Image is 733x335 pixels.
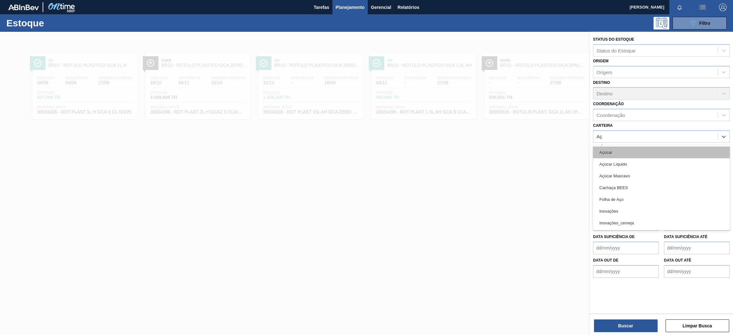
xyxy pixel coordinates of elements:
[6,19,104,27] h1: Estoque
[597,69,612,75] div: Origem
[371,3,391,11] span: Gerencial
[664,235,708,239] label: Data suficiência até
[593,59,609,63] label: Origem
[593,37,634,42] label: Status do Estoque
[593,242,659,254] input: dd/mm/yyyy
[593,258,618,263] label: Data out de
[669,3,690,12] button: Notificações
[593,123,613,128] label: Carteira
[593,235,635,239] label: Data suficiência de
[593,265,659,278] input: dd/mm/yyyy
[699,3,706,11] img: userActions
[699,21,710,26] span: Filtro
[673,17,727,30] button: Filtro
[593,102,624,106] label: Coordenação
[719,3,727,11] img: Logout
[597,113,625,118] div: Coordenação
[398,3,419,11] span: Relatórios
[664,258,691,263] label: Data out até
[593,145,608,149] label: Família
[597,48,636,53] div: Status do Estoque
[314,3,329,11] span: Tarefas
[664,242,730,254] input: dd/mm/yyyy
[8,4,39,10] img: TNhmsLtSVTkK8tSr43FrP2fwEKptu5GPRR3wAAAABJRU5ErkJggg==
[593,182,730,194] div: Cachaça BEES
[593,80,610,85] label: Destino
[664,265,730,278] input: dd/mm/yyyy
[593,170,730,182] div: Açúcar Mascavo
[653,17,669,30] div: Pogramando: nenhum usuário selecionado
[593,205,730,217] div: Inovações
[593,147,730,158] div: Açúcar
[593,217,730,229] div: Inovações_cerveja
[593,194,730,205] div: Folha de Aço
[336,3,365,11] span: Planejamento
[593,158,730,170] div: Açúcar Líquido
